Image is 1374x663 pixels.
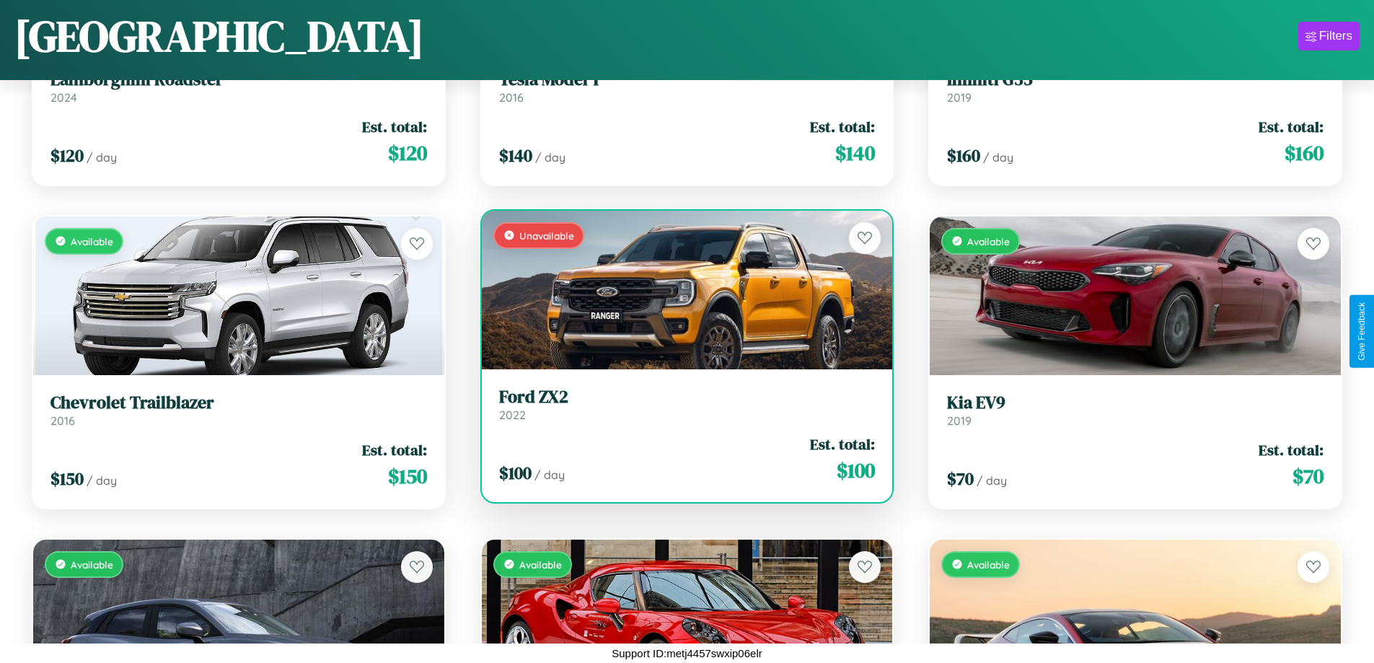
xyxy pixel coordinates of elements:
[362,116,427,137] span: Est. total:
[499,144,532,167] span: $ 140
[947,69,1324,105] a: Infiniti G352019
[967,235,1010,247] span: Available
[947,69,1324,90] h3: Infiniti G35
[1319,29,1352,43] div: Filters
[87,150,117,164] span: / day
[835,139,875,167] span: $ 140
[499,69,876,105] a: Tesla Model Y2016
[534,467,565,482] span: / day
[947,413,972,428] span: 2019
[50,392,427,428] a: Chevrolet Trailblazer2016
[519,558,562,571] span: Available
[1259,116,1324,137] span: Est. total:
[1357,302,1367,361] div: Give Feedback
[499,387,876,408] h3: Ford ZX2
[14,6,424,66] h1: [GEOGRAPHIC_DATA]
[947,144,980,167] span: $ 160
[983,150,1013,164] span: / day
[499,461,532,485] span: $ 100
[71,558,113,571] span: Available
[519,229,574,242] span: Unavailable
[1259,439,1324,460] span: Est. total:
[535,150,565,164] span: / day
[837,456,875,485] span: $ 100
[977,473,1007,488] span: / day
[50,144,84,167] span: $ 120
[947,392,1324,428] a: Kia EV92019
[50,413,75,428] span: 2016
[50,69,427,90] h3: Lamborghini Roadster
[947,90,972,105] span: 2019
[1285,139,1324,167] span: $ 160
[50,467,84,491] span: $ 150
[87,473,117,488] span: / day
[50,392,427,413] h3: Chevrolet Trailblazer
[362,439,427,460] span: Est. total:
[499,90,524,105] span: 2016
[499,387,876,422] a: Ford ZX22022
[1292,462,1324,491] span: $ 70
[810,434,875,455] span: Est. total:
[50,90,77,105] span: 2024
[967,558,1010,571] span: Available
[499,69,876,90] h3: Tesla Model Y
[499,408,526,422] span: 2022
[810,116,875,137] span: Est. total:
[50,69,427,105] a: Lamborghini Roadster2024
[612,644,762,663] p: Support ID: metj4457swxip06elr
[388,139,427,167] span: $ 120
[947,467,974,491] span: $ 70
[1298,22,1360,51] button: Filters
[71,235,113,247] span: Available
[947,392,1324,413] h3: Kia EV9
[388,462,427,491] span: $ 150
